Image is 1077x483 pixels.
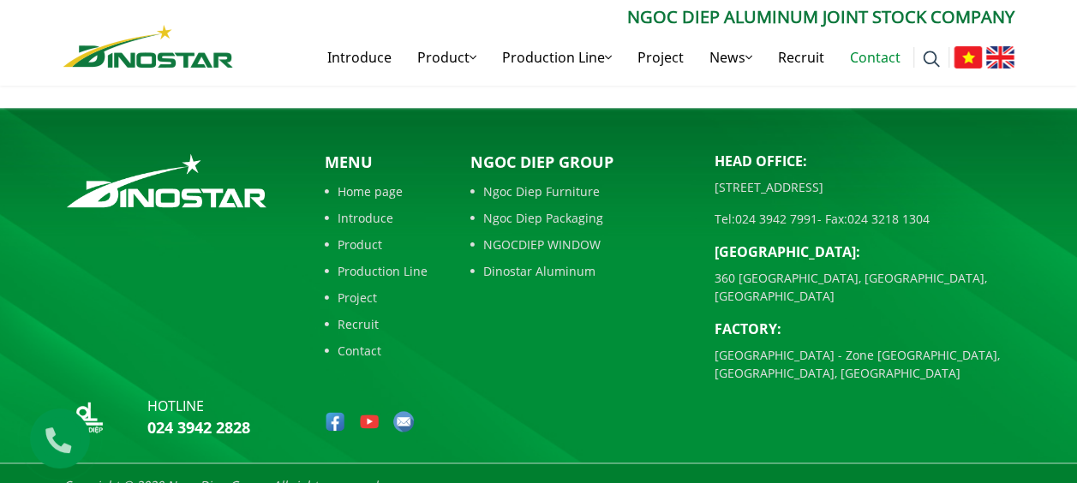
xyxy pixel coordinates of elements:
a: News [697,30,765,85]
a: Project [625,30,697,85]
a: Product [325,236,428,253]
a: Dinostar Aluminum [470,262,689,280]
a: Project [325,289,428,307]
font: Production Line [338,262,428,280]
a: NGOCDIEP WINDOW [470,236,689,253]
p: [GEOGRAPHIC_DATA] - Zone [GEOGRAPHIC_DATA], [GEOGRAPHIC_DATA], [GEOGRAPHIC_DATA] [715,346,1014,382]
p: Hotline [147,396,250,416]
a: Recruit [325,315,428,333]
p: Ngoc Diep Group [470,151,689,174]
font: Contact [338,342,381,360]
font: NGOCDIEP WINDOW [483,236,601,253]
font: Ngoc Diep Packaging [483,209,603,227]
img: English [986,46,1014,69]
a: Production Line [489,30,625,85]
p: [GEOGRAPHIC_DATA]: [715,241,1014,262]
a: Introduce [325,209,428,227]
a: 024 3942 7991 [735,211,817,227]
a: Dinostar Aluminum [63,21,233,67]
img: search [923,51,940,68]
img: Dinostar Aluminum [63,25,233,68]
font: Product [417,48,470,67]
a: Recruit [765,30,837,85]
font: Production Line [502,48,605,67]
p: Tel: - Fax: [715,210,1014,228]
img: logo_footer [63,151,270,211]
a: Product [404,30,489,85]
font: Ngoc Diep Furniture [483,182,600,200]
font: Introduce [338,209,393,227]
p: Menu [325,151,428,174]
a: 024 3942 2828 [147,417,250,438]
font: Product [338,236,382,253]
a: Introduce [314,30,404,85]
font: Dinostar Aluminum [483,262,595,280]
img: Vietnamese [954,46,982,69]
a: Home page [325,182,428,200]
a: Contact [837,30,913,85]
p: 360 [GEOGRAPHIC_DATA], [GEOGRAPHIC_DATA], [GEOGRAPHIC_DATA] [715,269,1014,305]
font: Home page [338,182,403,200]
p: NGOC DIEP ALUMINUM JOINT STOCK COMPANY [233,4,1014,30]
p: [STREET_ADDRESS] [715,178,1014,196]
a: Contact [325,342,428,360]
a: Ngoc Diep Furniture [470,182,689,200]
a: 024 3218 1304 [847,211,930,227]
p: Head Office: [715,151,1014,171]
p: Factory: [715,319,1014,339]
font: Project [338,289,377,307]
a: Production Line [325,262,428,280]
a: Ngoc Diep Packaging [470,209,689,227]
font: Recruit [338,315,379,333]
font: News [709,48,745,67]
